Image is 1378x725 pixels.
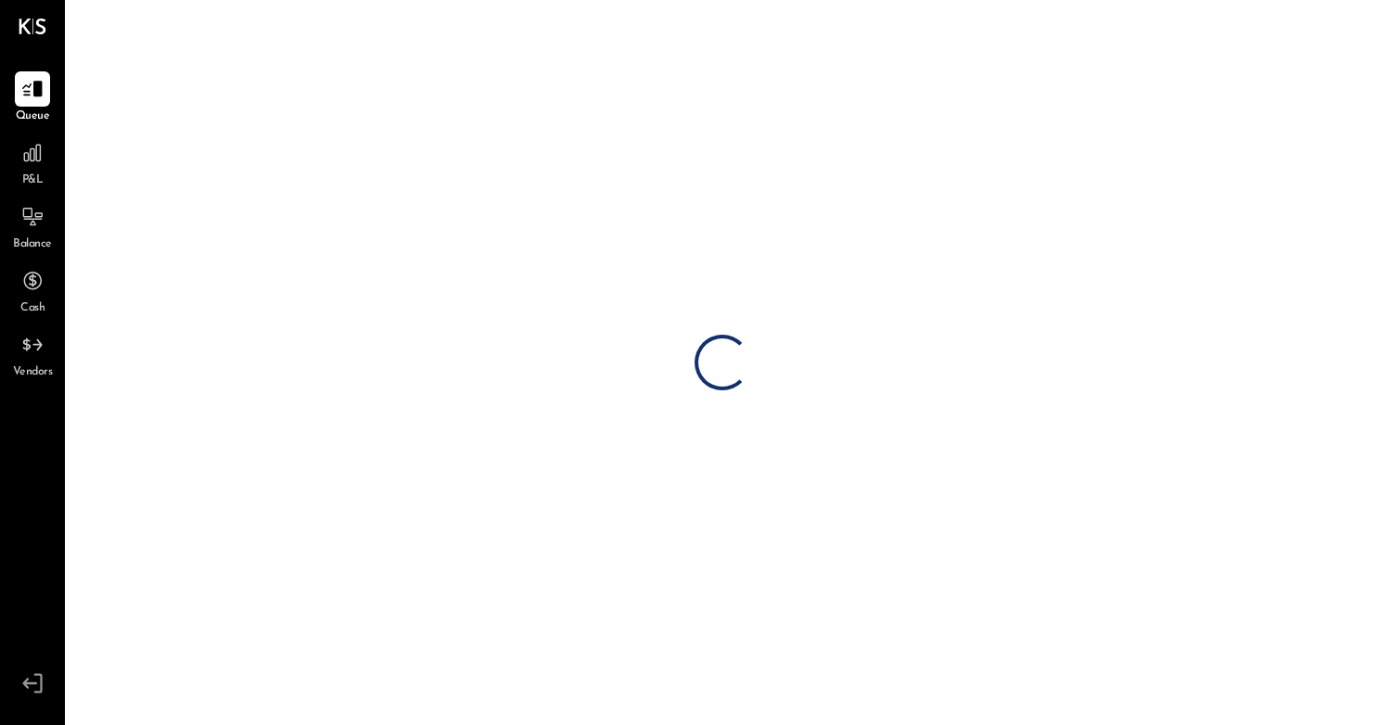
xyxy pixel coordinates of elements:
[13,364,53,381] span: Vendors
[13,236,52,253] span: Balance
[1,135,64,189] a: P&L
[1,327,64,381] a: Vendors
[22,172,44,189] span: P&L
[1,263,64,317] a: Cash
[1,71,64,125] a: Queue
[16,108,50,125] span: Queue
[1,199,64,253] a: Balance
[20,300,45,317] span: Cash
